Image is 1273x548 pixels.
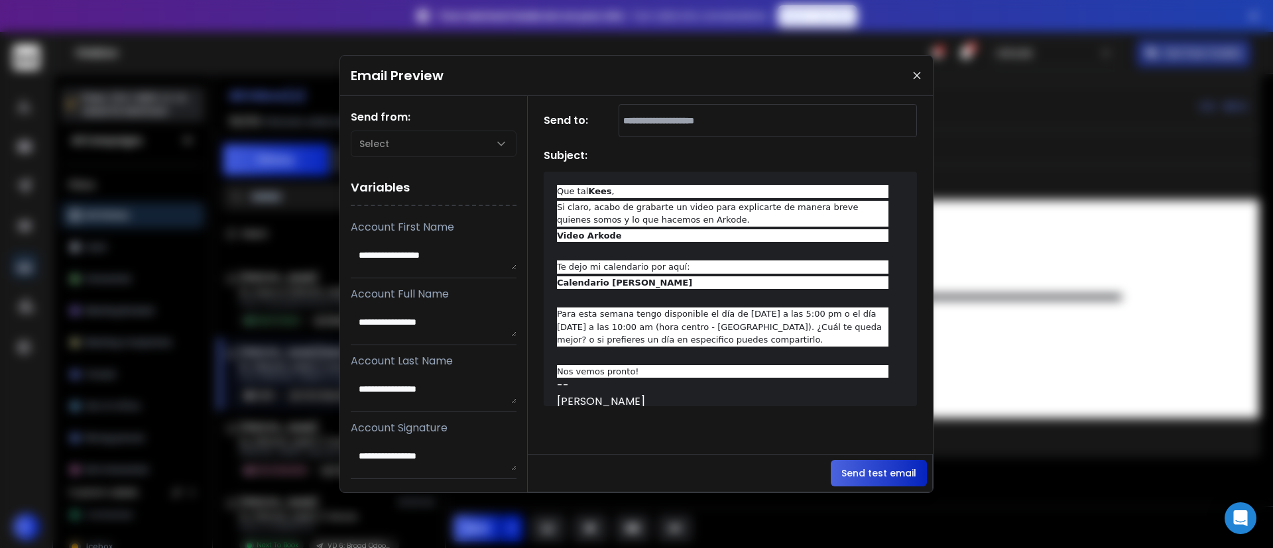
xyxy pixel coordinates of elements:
[557,365,888,378] p: Nos vemos pronto!
[831,460,927,486] button: Send test email
[351,109,516,125] h1: Send from:
[351,170,516,206] h1: Variables
[557,378,888,394] div: --
[557,260,888,274] p: Te dejo mi calendario por aquí:
[557,394,888,410] div: [PERSON_NAME]
[557,307,888,347] p: Para esta semana tengo disponible el día de [DATE] a las 5:00 pm o el día [DATE] a las 10:00 am (...
[557,278,692,288] a: Calendario [PERSON_NAME]
[557,185,888,198] p: Que tal ,
[351,286,516,302] p: Account Full Name
[588,186,611,196] strong: Kees
[1225,502,1256,534] div: Open Intercom Messenger
[351,420,516,436] p: Account Signature
[544,113,597,129] h1: Send to:
[351,219,516,235] p: Account First Name
[351,353,516,369] p: Account Last Name
[557,201,888,227] p: Si claro, acabo de grabarte un video para explicarte de manera breve quienes somos y lo que hacem...
[557,231,622,241] a: Video Arkode
[544,148,587,164] h1: Subject:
